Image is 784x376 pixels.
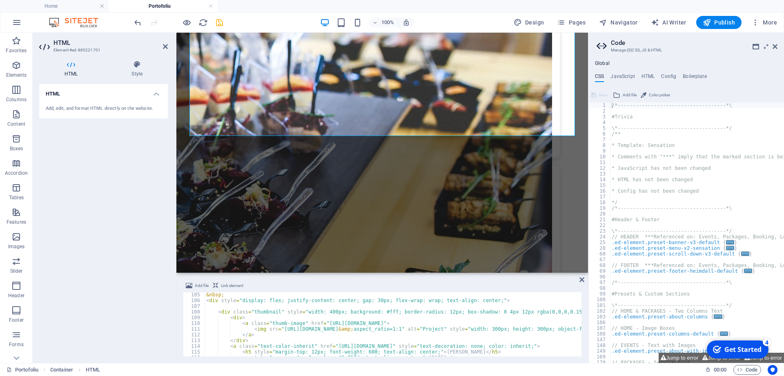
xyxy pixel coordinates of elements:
div: 13 [589,171,611,177]
h4: CSS [595,73,604,82]
i: Save (Ctrl+S) [215,18,224,27]
i: Reload page [198,18,208,27]
div: 105 [183,292,205,298]
div: 21 [589,217,611,222]
div: Get Started 4 items remaining, 20% complete [4,3,66,21]
span: Add file [195,281,209,291]
div: 2 [589,108,611,114]
span: Click to select. Double-click to edit [86,365,100,375]
div: 107 [589,325,611,331]
div: 11 [589,160,611,165]
div: 4 [589,120,611,125]
button: Color picker [639,90,671,100]
button: Link element [212,281,245,291]
p: Header [8,292,24,299]
span: Click to select. Double-click to edit [50,365,73,375]
button: save [214,18,224,27]
span: Link element [221,281,243,291]
button: Jump to error [700,353,742,363]
div: 114 [183,343,205,349]
span: More [751,18,777,27]
button: Design [510,16,548,29]
div: 7 [589,137,611,142]
h3: Element #ed-885221701 [53,47,151,54]
div: 20 [589,211,611,217]
span: Design [514,18,544,27]
div: 23 [589,228,611,234]
span: ... [720,332,728,336]
button: Publish [696,16,742,29]
h4: Portofoliu [109,2,217,11]
p: Accordion [5,170,28,176]
div: 9 [589,148,611,154]
div: 28 [589,245,611,251]
div: 1 [589,102,611,108]
div: 15 [589,182,611,188]
div: 60 [589,251,611,257]
div: 149 [589,348,611,354]
h3: Manage (S)CSS, JS & HTML [611,47,761,54]
div: 110 [183,320,205,326]
div: 113 [183,338,205,343]
div: 12 [589,165,611,171]
div: 115 [183,349,205,355]
div: 148 [589,343,611,348]
span: Add file [623,90,637,100]
button: Navigator [596,16,641,29]
span: ... [741,251,749,256]
i: Undo: Change HTML (Ctrl+Z) [133,18,143,27]
div: 67 [589,257,611,263]
p: Footer [9,317,24,323]
div: 100 [589,297,611,303]
span: Publish [703,18,735,27]
div: 111 [183,326,205,332]
h4: Global [595,60,610,67]
div: 106 [183,298,205,303]
div: 99 [589,291,611,297]
button: AI Writer [648,16,690,29]
p: Favorites [6,47,27,54]
div: 102 [589,308,611,314]
button: 100% [369,18,398,27]
p: Images [8,243,25,250]
div: 108 [183,309,205,315]
button: undo [133,18,143,27]
div: 107 [183,303,205,309]
div: 6 [589,131,611,137]
span: ... [744,269,752,273]
h2: HTML [53,39,168,47]
button: Pages [554,16,589,29]
p: Slider [10,268,23,274]
p: Features [7,219,26,225]
span: Navigator [599,18,638,27]
span: ... [726,246,734,250]
div: 116 [183,355,205,360]
button: Usercentrics [768,365,777,375]
div: 10 [589,154,611,160]
span: Pages [557,18,586,27]
button: Add file [185,281,210,291]
div: 8 [589,142,611,148]
div: 4 [60,1,69,9]
button: More [748,16,780,29]
h6: 100% [381,18,394,27]
div: Add, edit, and format HTML directly on the website. [46,105,161,112]
div: 18 [589,200,611,205]
span: ... [714,314,722,319]
i: On resize automatically adjust zoom level to fit chosen device. [403,19,410,26]
div: Get Started [22,8,59,17]
h4: HTML [641,73,655,82]
div: 169 [589,354,611,360]
div: 19 [589,205,611,211]
p: Columns [6,96,27,103]
div: 109 [183,315,205,320]
div: 24 [589,234,611,240]
span: : [719,367,721,373]
div: 106 [589,320,611,325]
h4: JavaScript [610,73,635,82]
div: 3 [589,114,611,120]
div: 17 [589,194,611,200]
img: Editor Logo [47,18,108,27]
span: Code [737,365,757,375]
div: 108 [589,331,611,337]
